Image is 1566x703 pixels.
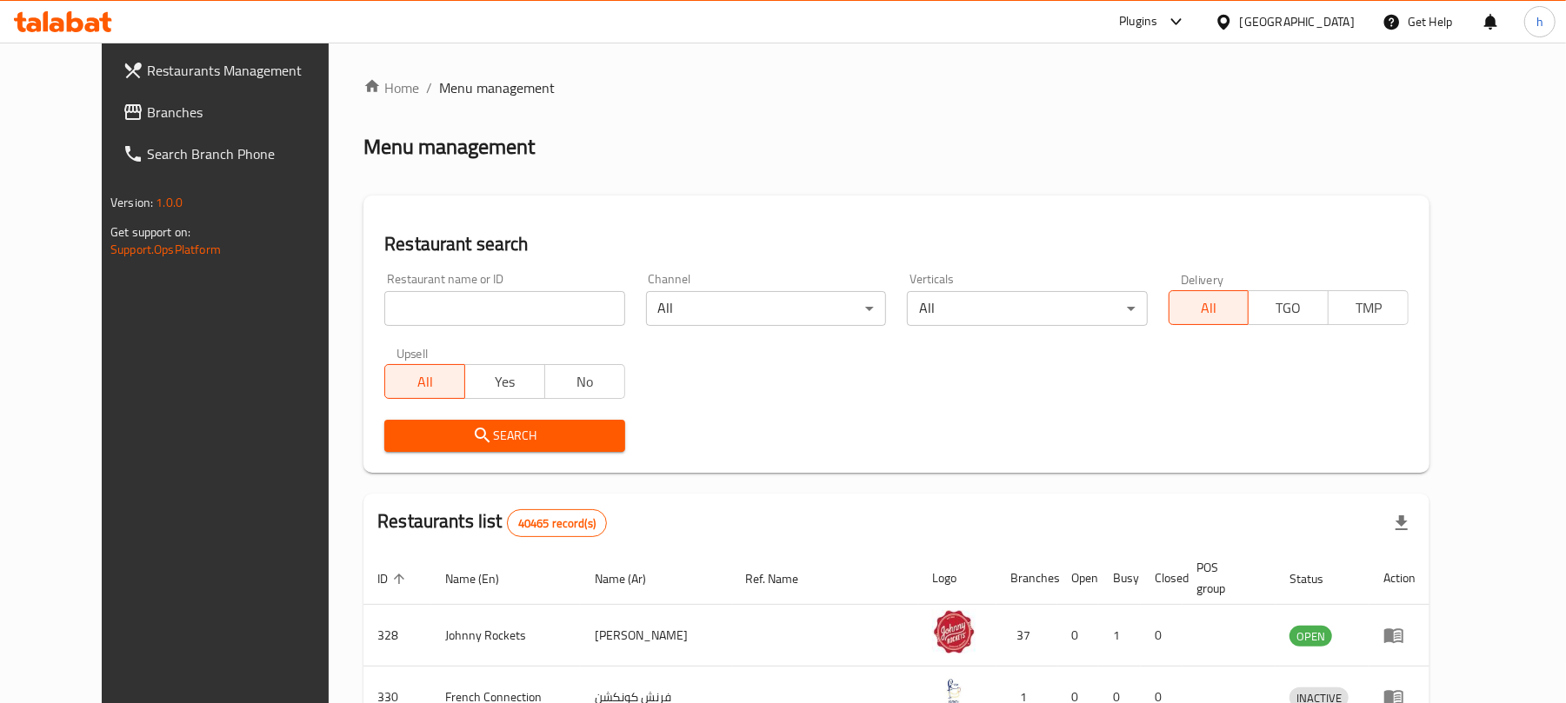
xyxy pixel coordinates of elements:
[508,515,606,532] span: 40465 record(s)
[445,568,522,589] span: Name (En)
[1381,502,1423,544] div: Export file
[110,191,153,214] span: Version:
[1141,605,1183,667] td: 0
[544,364,625,399] button: No
[1289,568,1346,589] span: Status
[431,605,581,667] td: Johnny Rockets
[1289,627,1332,647] span: OPEN
[363,77,1429,98] nav: breadcrumb
[1057,552,1099,605] th: Open
[1057,605,1099,667] td: 0
[1248,290,1329,325] button: TGO
[398,425,610,447] span: Search
[1169,290,1249,325] button: All
[1536,12,1543,31] span: h
[1369,552,1429,605] th: Action
[1336,295,1402,321] span: TMP
[996,552,1057,605] th: Branches
[1099,552,1141,605] th: Busy
[147,60,350,81] span: Restaurants Management
[1099,605,1141,667] td: 1
[147,143,350,164] span: Search Branch Phone
[384,291,624,326] input: Search for restaurant name or ID..
[156,191,183,214] span: 1.0.0
[109,133,363,175] a: Search Branch Phone
[110,238,221,261] a: Support.OpsPlatform
[472,369,538,395] span: Yes
[581,605,732,667] td: [PERSON_NAME]
[907,291,1147,326] div: All
[1176,295,1243,321] span: All
[377,508,607,537] h2: Restaurants list
[746,568,822,589] span: Ref. Name
[1256,295,1322,321] span: TGO
[646,291,886,326] div: All
[1383,625,1416,646] div: Menu
[384,231,1409,257] h2: Restaurant search
[507,509,607,537] div: Total records count
[932,610,976,653] img: Johnny Rockets
[109,50,363,91] a: Restaurants Management
[595,568,669,589] span: Name (Ar)
[384,420,624,452] button: Search
[363,605,431,667] td: 328
[426,77,432,98] li: /
[363,133,535,161] h2: Menu management
[1328,290,1409,325] button: TMP
[464,364,545,399] button: Yes
[1196,557,1255,599] span: POS group
[996,605,1057,667] td: 37
[392,369,458,395] span: All
[1240,12,1355,31] div: [GEOGRAPHIC_DATA]
[384,364,465,399] button: All
[396,347,429,359] label: Upsell
[1289,626,1332,647] div: OPEN
[147,102,350,123] span: Branches
[1141,552,1183,605] th: Closed
[363,77,419,98] a: Home
[1181,273,1224,285] label: Delivery
[918,552,996,605] th: Logo
[1119,11,1157,32] div: Plugins
[109,91,363,133] a: Branches
[377,568,410,589] span: ID
[110,221,190,243] span: Get support on:
[439,77,555,98] span: Menu management
[552,369,618,395] span: No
